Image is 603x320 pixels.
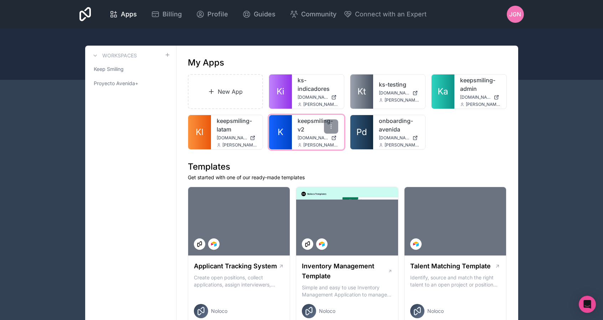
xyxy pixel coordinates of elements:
h1: Talent Matching Template [410,261,491,271]
img: Airtable Logo [413,241,419,247]
span: Proyecto Avenida+ [94,80,138,87]
span: [DOMAIN_NAME] [298,135,328,141]
a: onboarding-avenida [379,117,419,134]
span: Noloco [319,308,335,315]
a: [DOMAIN_NAME] [217,135,257,141]
span: Ka [438,86,448,97]
span: [PERSON_NAME][EMAIL_ADDRESS][DOMAIN_NAME] [222,142,257,148]
span: [DOMAIN_NAME] [217,135,247,141]
a: [DOMAIN_NAME] [379,135,419,141]
span: [PERSON_NAME][EMAIL_ADDRESS][DOMAIN_NAME] [466,102,501,107]
img: Airtable Logo [319,241,325,247]
a: Ka [432,74,454,109]
a: Ki [269,74,292,109]
a: K [269,115,292,149]
span: [PERSON_NAME][EMAIL_ADDRESS][DOMAIN_NAME] [303,102,338,107]
a: ks-indicadores [298,76,338,93]
a: [DOMAIN_NAME] [298,135,338,141]
span: Keep Smiling [94,66,124,73]
a: Workspaces [91,51,137,60]
a: keepsmiling-latam [217,117,257,134]
span: Pd [356,127,367,138]
span: K [278,127,283,138]
span: [DOMAIN_NAME] [379,90,409,96]
span: Ki [277,86,284,97]
a: ks-testing [379,80,419,89]
span: Noloco [211,308,227,315]
p: Simple and easy to use Inventory Management Application to manage your stock, orders and Manufact... [302,284,392,298]
span: Profile [207,9,228,19]
span: Noloco [427,308,444,315]
a: Pd [350,115,373,149]
a: New App [188,74,263,109]
span: [PERSON_NAME][EMAIL_ADDRESS][DOMAIN_NAME] [385,142,419,148]
a: Community [284,6,342,22]
span: JGN [509,10,521,19]
span: Community [301,9,336,19]
a: keepsmiling-admin [460,76,501,93]
p: Identify, source and match the right talent to an open project or position with our Talent Matchi... [410,274,501,288]
span: Kt [357,86,366,97]
a: Guides [237,6,281,22]
a: Kl [188,115,211,149]
span: [PERSON_NAME][EMAIL_ADDRESS][DOMAIN_NAME] [385,97,419,103]
div: Open Intercom Messenger [579,296,596,313]
span: [DOMAIN_NAME] [460,94,491,100]
a: [DOMAIN_NAME] [460,94,501,100]
span: Billing [163,9,182,19]
a: Profile [190,6,234,22]
span: Kl [196,127,203,138]
a: [DOMAIN_NAME] [379,90,419,96]
p: Create open positions, collect applications, assign interviewers, centralise candidate feedback a... [194,274,284,288]
span: Apps [121,9,137,19]
img: Airtable Logo [211,241,217,247]
span: [DOMAIN_NAME] [379,135,409,141]
a: Billing [145,6,187,22]
a: Kt [350,74,373,109]
h1: My Apps [188,57,224,68]
a: [DOMAIN_NAME] [298,94,338,100]
a: Proyecto Avenida+ [91,77,170,90]
button: Connect with an Expert [344,9,427,19]
span: [PERSON_NAME][EMAIL_ADDRESS][DOMAIN_NAME] [303,142,338,148]
span: [DOMAIN_NAME] [298,94,328,100]
h1: Applicant Tracking System [194,261,277,271]
p: Get started with one of our ready-made templates [188,174,507,181]
h1: Templates [188,161,507,172]
h3: Workspaces [102,52,137,59]
a: keepsmiling-v2 [298,117,338,134]
a: Apps [104,6,143,22]
h1: Inventory Management Template [302,261,387,281]
span: Guides [254,9,275,19]
a: Keep Smiling [91,63,170,76]
span: Connect with an Expert [355,9,427,19]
